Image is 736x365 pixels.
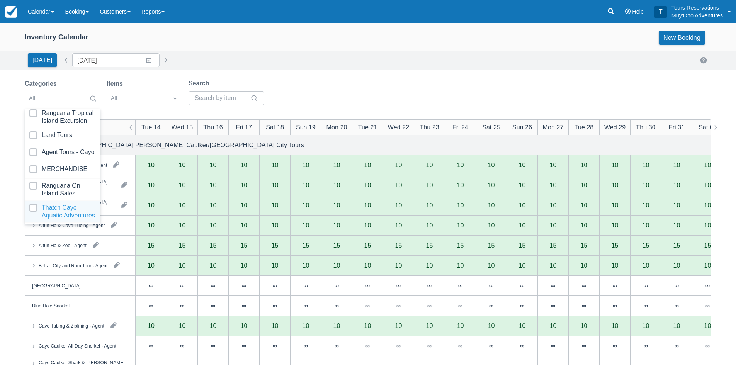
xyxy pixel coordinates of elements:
div: 10 [519,202,526,208]
div: 10 [550,182,557,188]
div: 10 [352,195,383,216]
div: 10 [290,175,321,195]
div: Thu 30 [636,122,655,132]
div: 15 [581,242,588,248]
div: 10 [426,182,433,188]
div: 10 [581,323,588,329]
div: 10 [136,175,167,195]
div: 15 [333,242,340,248]
div: ∞ [414,276,445,296]
div: 10 [630,175,661,195]
div: ∞ [599,296,630,316]
div: ∞ [383,276,414,296]
div: 10 [581,202,588,208]
div: 10 [167,175,197,195]
div: Thu 23 [420,122,439,132]
a: New Booking [659,31,705,45]
div: 10 [210,323,217,329]
div: 10 [599,175,630,195]
div: 10 [179,202,186,208]
div: 15 [643,242,649,248]
div: Caye Caulker All Day Snorkel - Agent [39,342,116,349]
div: 10 [395,162,402,168]
div: 10 [321,195,352,216]
div: 10 [519,182,526,188]
div: ∞ [273,282,277,289]
div: 15 [550,242,557,248]
p: Muy'Ono Adventures [671,12,723,19]
div: 15 [704,242,711,248]
div: 10 [550,262,557,268]
div: 10 [333,222,340,228]
div: 10 [210,202,217,208]
div: 10 [210,182,217,188]
div: ∞ [211,282,215,289]
div: ∞ [167,276,197,296]
div: 10 [630,195,661,216]
div: 10 [303,162,309,168]
div: ∞ [211,343,215,349]
div: 10 [612,262,619,268]
div: 10 [333,182,340,188]
div: ∞ [661,296,692,316]
input: Date [72,53,160,67]
div: ∞ [365,282,370,289]
div: 10 [612,182,619,188]
div: 10 [519,323,526,329]
div: 10 [426,202,433,208]
div: Sun 26 [512,122,532,132]
div: Belize City and Rum Tour - Agent [39,262,107,269]
div: 10 [550,202,557,208]
div: 10 [599,195,630,216]
div: ∞ [427,302,432,309]
div: 10 [568,175,599,195]
div: ∞ [136,276,167,296]
div: ∞ [458,282,462,289]
div: ∞ [273,343,277,349]
div: 10 [612,162,619,168]
div: ∞ [661,276,692,296]
div: Sat 25 [482,122,500,132]
div: 10 [692,175,723,195]
div: ∞ [568,296,599,316]
div: ∞ [582,302,586,309]
div: 10 [704,323,711,329]
div: ∞ [149,343,153,349]
div: ∞ [335,343,339,349]
div: 10 [457,162,464,168]
div: 10 [457,222,464,228]
div: T [654,6,667,18]
div: 10 [704,262,711,268]
div: ∞ [304,302,308,309]
div: ∞ [507,276,537,296]
span: Search [89,95,97,102]
div: ∞ [599,276,630,296]
div: 10 [333,262,340,268]
div: ∞ [290,296,321,316]
div: 10 [673,162,680,168]
div: 10 [519,262,526,268]
div: 10 [241,182,248,188]
div: 10 [395,323,402,329]
div: 10 [581,222,588,228]
div: ∞ [321,296,352,316]
div: ∞ [228,276,259,296]
div: 10 [643,262,649,268]
div: 10 [581,262,588,268]
div: Cave Tubing & Ziplining - Agent [39,322,104,329]
div: ∞ [705,302,710,309]
div: ∞ [396,302,401,309]
div: 10 [210,162,217,168]
div: ∞ [630,276,661,296]
div: 10 [272,162,279,168]
div: 10 [643,202,649,208]
div: ∞ [675,282,679,289]
div: ∞ [630,296,661,316]
p: Tours Reservations [671,4,723,12]
div: Altun Ha & Zoo - Agent [39,242,87,249]
div: ∞ [582,282,586,289]
div: 10 [303,262,309,268]
div: ∞ [197,296,228,316]
div: 10 [148,222,155,228]
div: 15 [426,242,433,248]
